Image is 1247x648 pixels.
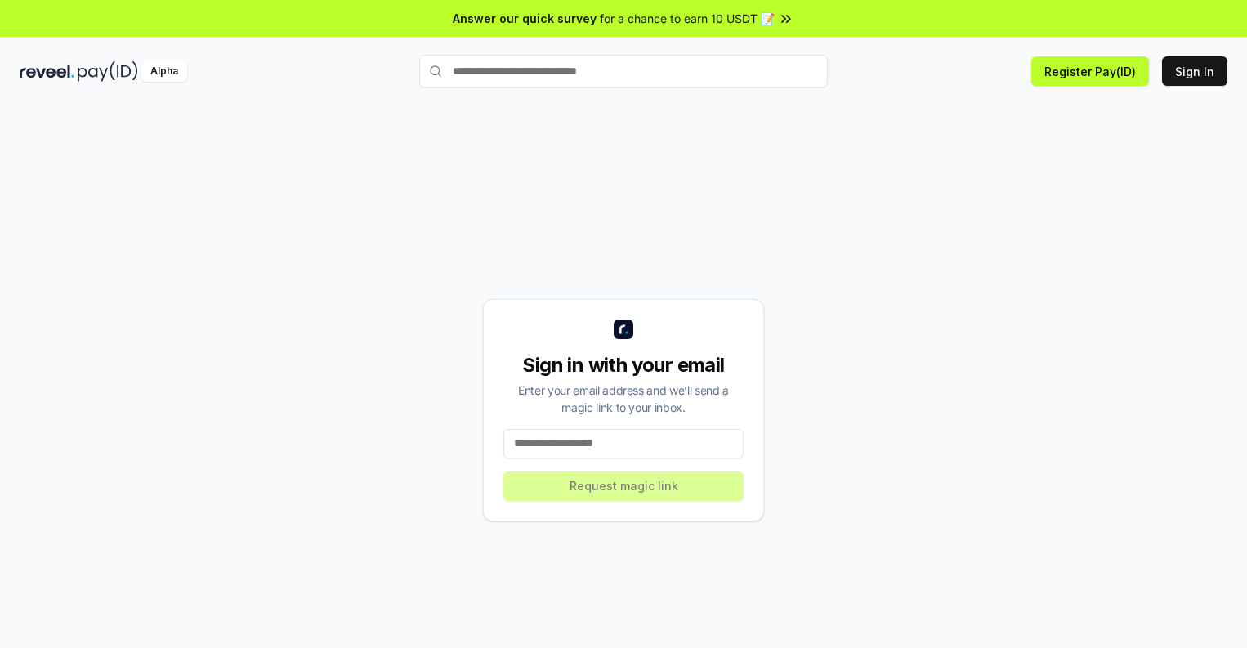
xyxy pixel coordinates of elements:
span: Answer our quick survey [453,10,597,27]
div: Sign in with your email [503,352,744,378]
button: Register Pay(ID) [1031,56,1149,86]
span: for a chance to earn 10 USDT 📝 [600,10,775,27]
div: Enter your email address and we’ll send a magic link to your inbox. [503,382,744,416]
button: Sign In [1162,56,1227,86]
div: Alpha [141,61,187,82]
img: logo_small [614,320,633,339]
img: pay_id [78,61,138,82]
img: reveel_dark [20,61,74,82]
